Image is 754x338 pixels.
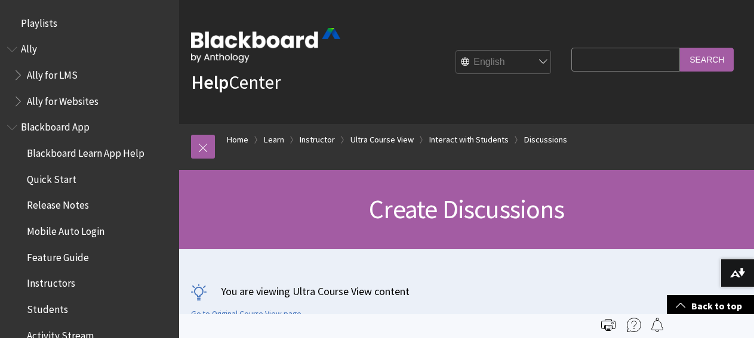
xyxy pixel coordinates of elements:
select: Site Language Selector [456,50,552,74]
span: Ally for LMS [27,65,78,81]
span: Blackboard Learn App Help [27,143,144,159]
a: HelpCenter [191,70,281,94]
a: Discussions [524,132,567,147]
img: Print [601,318,615,332]
nav: Book outline for Playlists [7,13,172,33]
a: Back to top [667,295,754,317]
span: Students [27,299,68,315]
span: Blackboard App [21,117,90,134]
a: Home [227,132,248,147]
span: Mobile Auto Login [27,221,104,237]
a: Ultra Course View [350,132,414,147]
img: More help [627,318,641,332]
img: Follow this page [650,318,664,332]
span: Create Discussions [369,193,564,225]
span: Release Notes [27,196,89,212]
span: Ally [21,39,37,55]
a: Learn [264,132,284,147]
span: Quick Start [27,169,76,185]
input: Search [680,48,734,71]
img: Blackboard by Anthology [191,28,340,63]
span: Ally for Websites [27,91,99,107]
a: Instructor [300,132,335,147]
strong: Help [191,70,229,94]
p: You are viewing Ultra Course View content [191,284,742,299]
a: Interact with Students [429,132,509,147]
span: Instructors [27,274,75,290]
nav: Book outline for Anthology Ally Help [7,39,172,111]
span: Feature Guide [27,247,89,263]
a: Go to Original Course View page. [191,309,303,320]
span: Playlists [21,13,57,29]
